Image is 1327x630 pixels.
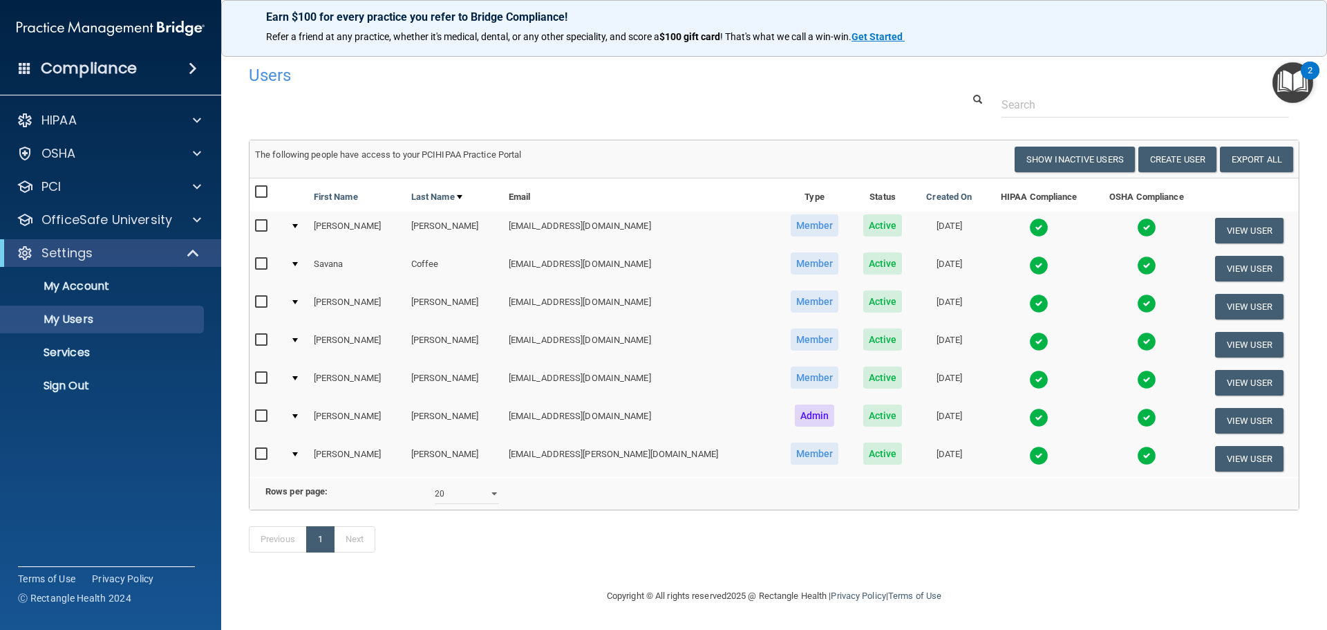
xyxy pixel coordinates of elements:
[522,574,1026,618] div: Copyright © All rights reserved 2025 @ Rectangle Health | |
[888,591,941,601] a: Terms of Use
[1215,256,1283,281] button: View User
[92,572,154,586] a: Privacy Policy
[503,326,778,364] td: [EMAIL_ADDRESS][DOMAIN_NAME]
[503,440,778,477] td: [EMAIL_ADDRESS][PERSON_NAME][DOMAIN_NAME]
[1029,332,1048,351] img: tick.e7d51cea.svg
[308,440,406,477] td: [PERSON_NAME]
[308,212,406,250] td: [PERSON_NAME]
[791,443,839,465] span: Member
[1220,147,1293,172] a: Export All
[406,250,503,288] td: Coffee
[863,214,903,237] span: Active
[406,326,503,364] td: [PERSON_NAME]
[863,367,903,389] span: Active
[1215,218,1283,243] button: View User
[1215,294,1283,319] button: View User
[1215,446,1283,472] button: View User
[308,250,406,288] td: Savana
[1308,71,1312,89] div: 2
[406,364,503,402] td: [PERSON_NAME]
[795,405,835,427] span: Admin
[914,288,984,326] td: [DATE]
[791,214,839,237] span: Member
[1215,332,1283,358] button: View User
[265,486,328,497] b: Rows per page:
[503,402,778,440] td: [EMAIL_ADDRESS][DOMAIN_NAME]
[41,245,93,261] p: Settings
[1093,178,1200,212] th: OSHA Compliance
[1137,370,1156,389] img: tick.e7d51cea.svg
[17,15,205,42] img: PMB logo
[17,112,201,129] a: HIPAA
[249,526,307,553] a: Previous
[406,440,503,477] td: [PERSON_NAME]
[41,59,137,78] h4: Compliance
[1137,256,1156,275] img: tick.e7d51cea.svg
[1137,408,1156,427] img: tick.e7d51cea.svg
[1137,294,1156,313] img: tick.e7d51cea.svg
[18,591,131,605] span: Ⓒ Rectangle Health 2024
[1029,256,1048,275] img: tick.e7d51cea.svg
[308,288,406,326] td: [PERSON_NAME]
[914,402,984,440] td: [DATE]
[1001,92,1289,118] input: Search
[503,212,778,250] td: [EMAIL_ADDRESS][DOMAIN_NAME]
[406,402,503,440] td: [PERSON_NAME]
[831,591,885,601] a: Privacy Policy
[503,288,778,326] td: [EMAIL_ADDRESS][DOMAIN_NAME]
[720,31,851,42] span: ! That's what we call a win-win.
[1029,408,1048,427] img: tick.e7d51cea.svg
[406,288,503,326] td: [PERSON_NAME]
[914,364,984,402] td: [DATE]
[851,31,903,42] strong: Get Started
[851,31,905,42] a: Get Started
[266,10,1282,24] p: Earn $100 for every practice you refer to Bridge Compliance!
[334,526,375,553] a: Next
[1137,332,1156,351] img: tick.e7d51cea.svg
[791,252,839,275] span: Member
[659,31,720,42] strong: $100 gift card
[41,112,77,129] p: HIPAA
[255,149,522,160] span: The following people have access to your PCIHIPAA Practice Portal
[9,346,198,360] p: Services
[1272,62,1313,103] button: Open Resource Center, 2 new notifications
[1029,370,1048,389] img: tick.e7d51cea.svg
[308,364,406,402] td: [PERSON_NAME]
[984,178,1093,212] th: HIPAA Compliance
[17,145,201,162] a: OSHA
[306,526,335,553] a: 1
[308,326,406,364] td: [PERSON_NAME]
[914,440,984,477] td: [DATE]
[1137,218,1156,237] img: tick.e7d51cea.svg
[503,250,778,288] td: [EMAIL_ADDRESS][DOMAIN_NAME]
[914,326,984,364] td: [DATE]
[914,212,984,250] td: [DATE]
[791,367,839,389] span: Member
[863,290,903,313] span: Active
[1029,218,1048,237] img: tick.e7d51cea.svg
[41,212,172,228] p: OfficeSafe University
[1215,370,1283,396] button: View User
[9,279,198,293] p: My Account
[503,178,778,212] th: Email
[503,364,778,402] td: [EMAIL_ADDRESS][DOMAIN_NAME]
[18,572,75,586] a: Terms of Use
[17,212,201,228] a: OfficeSafe University
[863,252,903,275] span: Active
[1015,147,1135,172] button: Show Inactive Users
[863,443,903,465] span: Active
[17,178,201,195] a: PCI
[851,178,914,212] th: Status
[863,328,903,351] span: Active
[314,189,358,205] a: First Name
[1029,446,1048,465] img: tick.e7d51cea.svg
[1215,408,1283,434] button: View User
[926,189,972,205] a: Created On
[914,250,984,288] td: [DATE]
[791,290,839,313] span: Member
[406,212,503,250] td: [PERSON_NAME]
[1029,294,1048,313] img: tick.e7d51cea.svg
[778,178,851,212] th: Type
[17,245,200,261] a: Settings
[308,402,406,440] td: [PERSON_NAME]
